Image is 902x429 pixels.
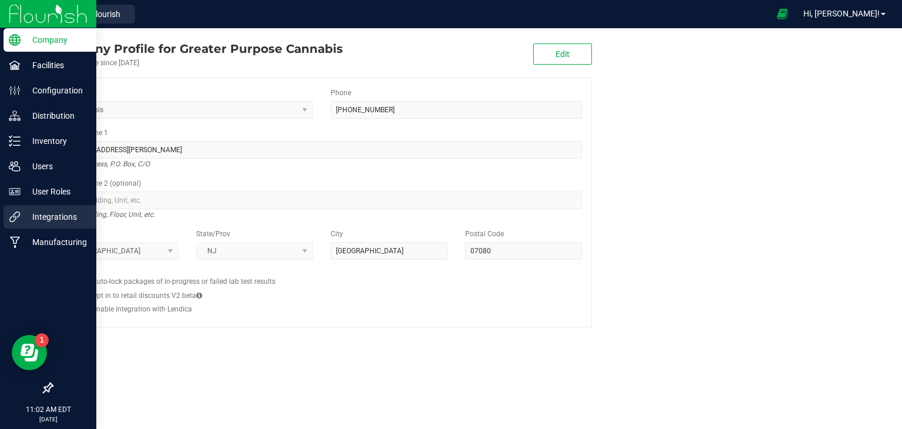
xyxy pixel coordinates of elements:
inline-svg: Manufacturing [9,236,21,248]
div: Account active since [DATE] [52,58,343,68]
inline-svg: Distribution [9,110,21,122]
p: Integrations [21,210,91,224]
iframe: Resource center unread badge [35,333,49,347]
i: Street address, P.O. Box, C/O [62,157,150,171]
span: Open Ecommerce Menu [769,2,796,25]
p: Users [21,159,91,173]
p: [DATE] [5,415,91,424]
label: State/Prov [196,229,230,239]
inline-svg: Company [9,34,21,46]
i: Suite, Building, Floor, Unit, etc. [62,207,155,222]
input: City [331,242,447,260]
p: User Roles [21,185,91,199]
iframe: Resource center [12,335,47,370]
label: Auto-lock packages of in-progress or failed lab test results [92,276,275,287]
button: Edit [533,43,592,65]
p: 11:02 AM EDT [5,404,91,415]
label: City [331,229,343,239]
label: Postal Code [465,229,504,239]
span: Hi, [PERSON_NAME]! [803,9,880,18]
span: Edit [556,49,570,59]
inline-svg: Configuration [9,85,21,96]
input: Postal Code [465,242,582,260]
inline-svg: Facilities [9,59,21,71]
p: Manufacturing [21,235,91,249]
p: Configuration [21,83,91,98]
inline-svg: Integrations [9,211,21,223]
input: Address [62,141,582,159]
inline-svg: User Roles [9,186,21,197]
label: Enable integration with Lendica [92,304,192,314]
label: Opt in to retail discounts V2 beta [92,290,202,301]
label: Phone [331,88,351,98]
p: Inventory [21,134,91,148]
p: Distribution [21,109,91,123]
p: Company [21,33,91,47]
inline-svg: Inventory [9,135,21,147]
p: Facilities [21,58,91,72]
div: Greater Purpose Cannabis [52,40,343,58]
inline-svg: Users [9,160,21,172]
input: Suite, Building, Unit, etc. [62,192,582,209]
label: Address Line 2 (optional) [62,178,141,189]
h2: Configs [62,269,582,276]
input: (123) 456-7890 [331,101,582,119]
